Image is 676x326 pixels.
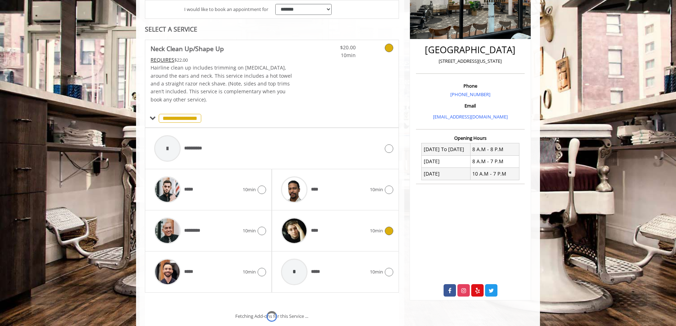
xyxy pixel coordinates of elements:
[151,44,224,54] b: Neck Clean Up/Shape Up
[418,57,523,65] p: [STREET_ADDRESS][US_STATE]
[470,143,519,155] td: 8 A.M - 8 P.M
[470,168,519,180] td: 10 A.M - 7 P.M
[370,227,383,234] span: 10min
[370,186,383,193] span: 10min
[422,155,471,167] td: [DATE]
[418,103,523,108] h3: Email
[151,64,293,104] p: Hairline clean up includes trimming on [MEDICAL_DATA], around the ears and neck. This service inc...
[422,143,471,155] td: [DATE] To [DATE]
[418,83,523,88] h3: Phone
[370,268,383,276] span: 10min
[243,186,256,193] span: 10min
[314,44,356,51] span: $20.00
[151,56,293,64] div: $22.00
[235,313,308,320] div: Fetching Add-ons for this Service ...
[243,227,256,234] span: 10min
[243,268,256,276] span: 10min
[416,136,525,140] h3: Opening Hours
[422,168,471,180] td: [DATE]
[151,56,174,63] span: This service needs some Advance to be paid before we block your appointment
[145,26,399,33] div: SELECT A SERVICE
[450,91,490,98] a: [PHONE_NUMBER]
[314,51,356,59] span: 10min
[184,6,268,13] span: I would like to book an appointment for
[433,114,508,120] a: [EMAIL_ADDRESS][DOMAIN_NAME]
[418,45,523,55] h2: [GEOGRAPHIC_DATA]
[470,155,519,167] td: 8 A.M - 7 P.M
